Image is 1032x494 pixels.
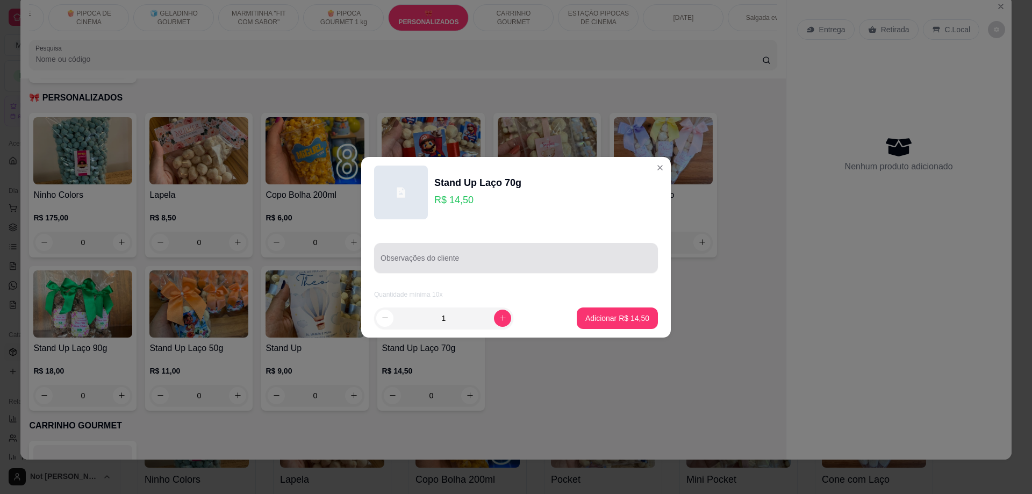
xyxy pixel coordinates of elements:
[651,159,669,176] button: Close
[585,313,649,324] p: Adicionar R$ 14,50
[374,290,658,299] article: Quantidade mínima 10x
[494,310,511,327] button: increase-product-quantity
[434,175,521,190] div: Stand Up Laço 70g
[434,192,521,207] p: R$ 14,50
[376,310,393,327] button: decrease-product-quantity
[381,257,651,268] input: Observações do cliente
[577,307,658,329] button: Adicionar R$ 14,50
